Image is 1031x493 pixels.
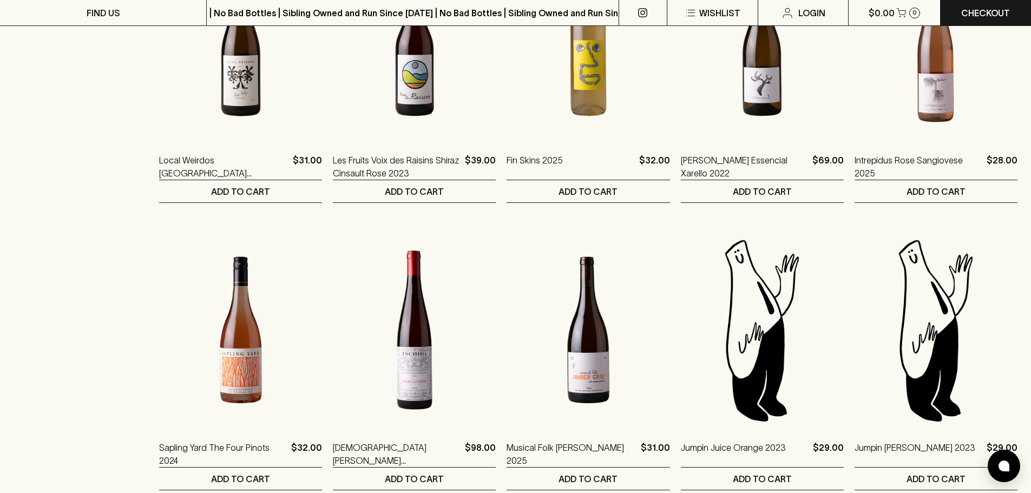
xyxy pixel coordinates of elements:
p: ADD TO CART [211,472,270,485]
a: [DEMOGRAPHIC_DATA][PERSON_NAME] [PERSON_NAME] auf [PERSON_NAME] 2023 [333,441,461,467]
p: ADD TO CART [385,185,444,198]
p: ADD TO CART [559,472,618,485]
button: ADD TO CART [333,180,496,202]
button: ADD TO CART [681,180,844,202]
button: ADD TO CART [507,180,669,202]
p: ADD TO CART [907,472,966,485]
p: Checkout [961,6,1010,19]
img: Sapling Yard The Four Pinots 2024 [159,235,322,425]
a: Sapling Yard The Four Pinots 2024 [159,441,287,467]
a: Les Fruits Voix des Raisins Shiraz Cinsault Rose 2023 [333,154,461,180]
img: Musical Folk Amber Gris 2025 [507,235,669,425]
p: $39.00 [465,154,496,180]
p: $0.00 [869,6,895,19]
p: $29.00 [987,441,1017,467]
button: ADD TO CART [855,180,1017,202]
img: Christian Tschida Himmel auf Erden Rose 2023 [333,235,496,425]
p: FIND US [87,6,120,19]
button: ADD TO CART [159,180,322,202]
a: Jumpin [PERSON_NAME] 2023 [855,441,975,467]
button: ADD TO CART [333,468,496,490]
button: ADD TO CART [507,468,669,490]
button: ADD TO CART [681,468,844,490]
a: Local Weirdos [GEOGRAPHIC_DATA][PERSON_NAME] 2023 [159,154,288,180]
p: $31.00 [641,441,670,467]
p: ADD TO CART [733,185,792,198]
p: ADD TO CART [559,185,618,198]
p: $69.00 [812,154,844,180]
p: ADD TO CART [211,185,270,198]
a: [PERSON_NAME] Essencial Xarello 2022 [681,154,808,180]
a: Fin Skins 2025 [507,154,563,180]
a: Intrepidus Rose Sangiovese 2025 [855,154,982,180]
img: bubble-icon [999,461,1009,471]
p: $32.00 [291,441,322,467]
button: ADD TO CART [159,468,322,490]
p: ADD TO CART [733,472,792,485]
p: ADD TO CART [907,185,966,198]
p: $29.00 [813,441,844,467]
img: Blackhearts & Sparrows Man [681,235,844,425]
p: $98.00 [465,441,496,467]
img: Blackhearts & Sparrows Man [855,235,1017,425]
p: $32.00 [639,154,670,180]
p: 0 [912,10,917,16]
p: $28.00 [987,154,1017,180]
button: ADD TO CART [855,468,1017,490]
a: Musical Folk [PERSON_NAME] 2025 [507,441,636,467]
p: $31.00 [293,154,322,180]
a: Jumpin Juice Orange 2023 [681,441,786,467]
p: Login [798,6,825,19]
p: ADD TO CART [385,472,444,485]
p: Wishlist [699,6,740,19]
